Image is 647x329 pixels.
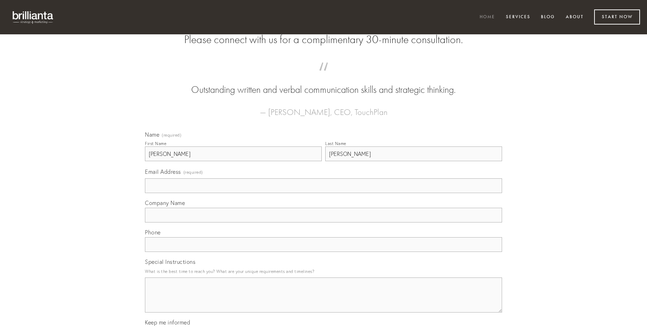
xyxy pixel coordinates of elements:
[145,131,159,138] span: Name
[594,9,640,25] a: Start Now
[145,199,185,206] span: Company Name
[145,229,161,236] span: Phone
[325,141,346,146] div: Last Name
[156,69,491,83] span: “
[145,319,190,326] span: Keep me informed
[145,33,502,46] h2: Please connect with us for a complimentary 30-minute consultation.
[183,167,203,177] span: (required)
[145,141,166,146] div: First Name
[561,12,588,23] a: About
[475,12,500,23] a: Home
[536,12,559,23] a: Blog
[145,168,181,175] span: Email Address
[156,97,491,119] figcaption: — [PERSON_NAME], CEO, TouchPlan
[145,258,195,265] span: Special Instructions
[156,69,491,97] blockquote: Outstanding written and verbal communication skills and strategic thinking.
[7,7,60,27] img: brillianta - research, strategy, marketing
[162,133,181,137] span: (required)
[501,12,535,23] a: Services
[145,267,502,276] p: What is the best time to reach you? What are your unique requirements and timelines?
